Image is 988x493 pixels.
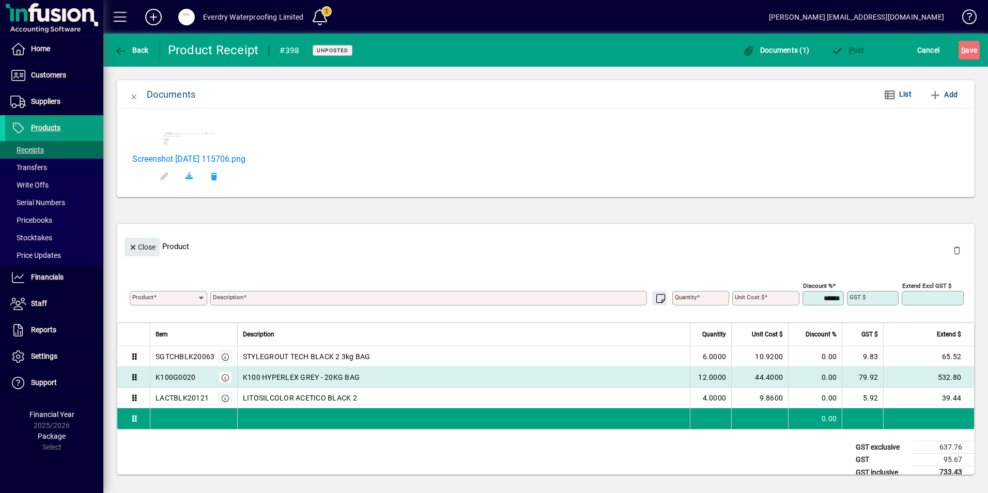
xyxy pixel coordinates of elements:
[875,85,920,104] button: List
[752,329,783,340] span: Unit Cost $
[755,351,783,362] span: 10.9200
[842,367,883,388] td: 79.92
[31,326,56,334] span: Reports
[806,329,837,340] span: Discount %
[114,46,149,54] span: Back
[739,41,812,59] button: Documents (1)
[899,90,912,98] span: List
[954,2,975,36] a: Knowledge Base
[132,154,245,164] a: Screenshot [DATE] 115706.png
[112,41,151,59] button: Back
[10,146,44,154] span: Receipts
[913,454,975,466] td: 95.67
[788,367,842,388] td: 0.00
[850,294,866,301] mat-label: GST $
[831,46,865,54] span: ost
[883,388,974,408] td: 39.44
[168,42,259,58] div: Product Receipt
[788,388,842,408] td: 0.00
[828,41,867,59] button: Post
[38,432,66,440] span: Package
[913,441,975,454] td: 637.76
[31,44,50,53] span: Home
[690,346,731,367] td: 6.0000
[10,163,47,172] span: Transfers
[5,246,103,264] a: Price Updates
[5,141,103,159] a: Receipts
[760,393,783,403] span: 9.8600
[883,367,974,388] td: 532.80
[5,89,103,115] a: Suppliers
[929,86,958,103] span: Add
[788,408,842,429] td: 0.00
[10,216,52,224] span: Pricebooks
[913,466,975,479] td: 733.43
[690,388,731,408] td: 4.0000
[849,46,854,54] span: P
[675,294,697,301] mat-label: Quantity
[851,441,913,454] td: GST exclusive
[317,47,348,54] span: Unposted
[125,238,160,256] button: Close
[156,329,168,340] span: Item
[129,239,156,256] span: Close
[5,370,103,396] a: Support
[177,164,202,189] a: Download
[122,82,147,107] button: Close
[31,97,60,105] span: Suppliers
[842,346,883,367] td: 9.83
[5,176,103,194] a: Write Offs
[31,352,57,360] span: Settings
[10,234,52,242] span: Stocktakes
[5,36,103,62] a: Home
[31,71,66,79] span: Customers
[10,181,49,189] span: Write Offs
[156,393,209,403] div: LACTBLK20121
[237,388,690,408] td: LITOSILCOLOR ACETICO BLACK 2
[690,367,731,388] td: 12.0000
[915,41,943,59] button: Cancel
[170,8,203,26] button: Profile
[961,46,965,54] span: S
[883,346,974,367] td: 65.52
[755,372,783,382] span: 44.4000
[202,164,226,189] button: Remove
[31,299,47,307] span: Staff
[851,466,913,479] td: GST inclusive
[769,9,944,25] div: [PERSON_NAME] [EMAIL_ADDRESS][DOMAIN_NAME]
[10,198,65,207] span: Serial Numbers
[5,265,103,290] a: Financials
[31,378,57,387] span: Support
[31,124,60,132] span: Products
[243,329,274,340] span: Description
[156,372,195,382] div: K100G0020
[280,42,299,59] div: #398
[5,291,103,317] a: Staff
[237,367,690,388] td: K100 HYPERLEX GREY - 20KG BAG
[788,346,842,367] td: 0.00
[213,294,243,301] mat-label: Description
[5,344,103,369] a: Settings
[5,159,103,176] a: Transfers
[10,251,61,259] span: Price Updates
[5,229,103,246] a: Stocktakes
[702,329,726,340] span: Quantity
[742,46,809,54] span: Documents (1)
[122,242,162,251] app-page-header-button: Close
[103,41,160,59] app-page-header-button: Back
[945,238,969,263] button: Delete
[237,346,690,367] td: STYLEGROUT TECH BLACK 2 3kg BAG
[842,388,883,408] td: 5.92
[917,42,940,58] span: Cancel
[31,273,64,281] span: Financials
[851,454,913,466] td: GST
[147,86,195,103] div: Documents
[803,282,832,289] mat-label: Discount %
[156,351,214,362] div: SGTCHBLK20063
[961,42,977,58] span: ave
[959,41,980,59] button: Save
[5,211,103,229] a: Pricebooks
[137,8,170,26] button: Add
